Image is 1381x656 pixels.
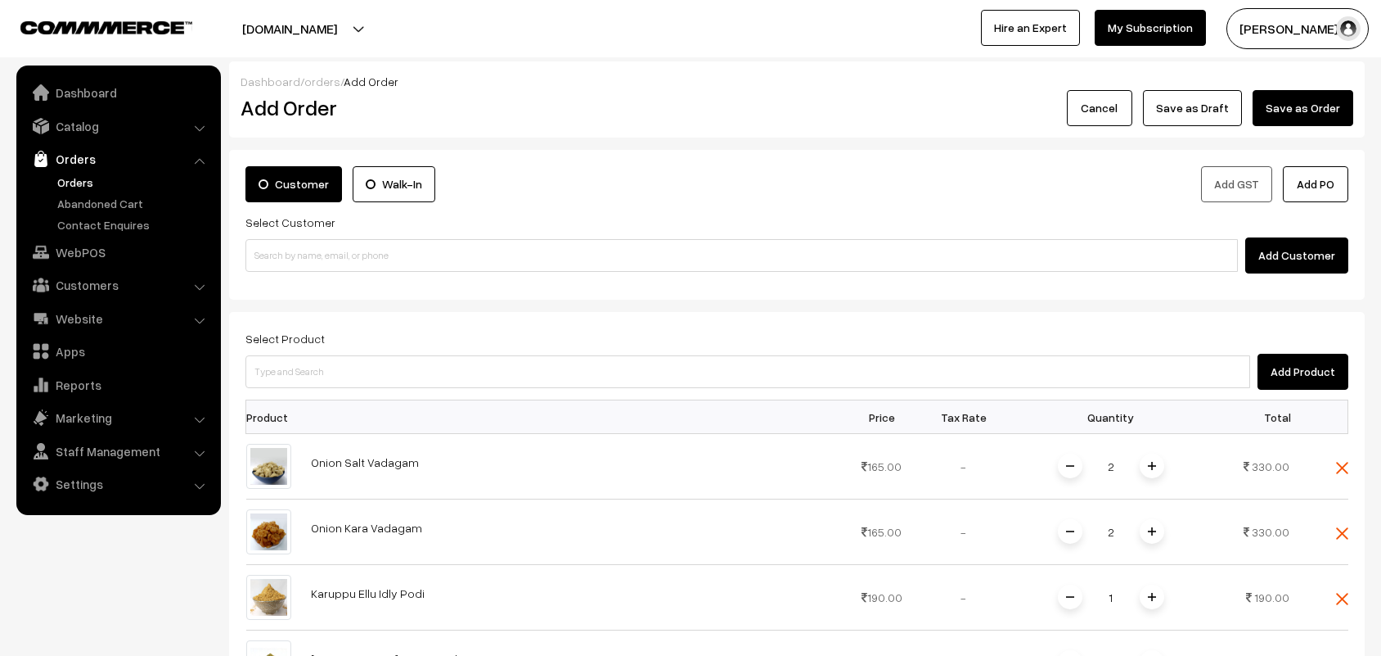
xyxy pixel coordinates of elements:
[20,437,215,466] a: Staff Management
[1336,462,1348,474] img: close
[1336,16,1361,41] img: user
[1226,8,1369,49] button: [PERSON_NAME] s…
[20,469,215,499] a: Settings
[1148,527,1156,536] img: plusI
[1252,459,1289,473] span: 330.00
[20,403,215,432] a: Marketing
[1005,400,1217,434] th: Quantity
[311,586,425,600] a: Karuppu Ellu Idly Podi
[1066,462,1074,470] img: minus
[1336,593,1348,605] img: close
[1257,354,1348,390] button: Add Product
[1067,90,1132,126] button: Cancel
[53,195,215,212] a: Abandoned Cart
[245,239,1238,272] input: Search by name, email, or phone
[1066,593,1074,601] img: minus
[1252,525,1289,539] span: 330.00
[245,214,335,231] label: Select Customer
[841,400,923,434] th: Price
[20,304,215,333] a: Website
[960,525,966,539] span: -
[1245,238,1348,274] button: Add Customer
[311,455,419,469] a: Onion Salt Vadagam
[1254,590,1289,604] span: 190.00
[20,270,215,300] a: Customers
[241,95,595,120] h2: Add Order
[20,144,215,174] a: Orders
[304,75,340,88] a: orders
[1143,90,1242,126] button: Save as Draft
[20,111,215,141] a: Catalog
[1201,166,1272,202] button: Add GST
[20,370,215,400] a: Reports
[981,10,1080,46] a: Hire an Expert
[1066,527,1074,536] img: minus
[20,78,215,107] a: Dashboard
[841,434,923,500] td: 165.00
[923,400,1005,434] th: Tax Rate
[20,238,215,267] a: WebPOS
[245,166,342,202] label: Customer
[53,216,215,233] a: Contact Enquires
[245,330,325,347] label: Select Product
[53,174,215,191] a: Orders
[1148,593,1156,601] img: plusI
[1253,90,1353,126] button: Save as Order
[20,16,164,36] a: COMMMERCE
[1095,10,1206,46] a: My Subscription
[246,400,301,434] th: Product
[1336,527,1348,540] img: close
[841,500,923,565] td: 165.00
[1283,166,1348,202] button: Add PO
[344,75,398,88] span: Add Order
[241,73,1353,90] div: / /
[1148,462,1156,470] img: plusI
[960,459,966,473] span: -
[185,8,394,49] button: [DOMAIN_NAME]
[20,337,215,366] a: Apps
[353,166,435,202] label: Walk-In
[246,444,291,489] img: Onion Vathal Web.jpg
[960,590,966,604] span: -
[241,75,300,88] a: Dashboard
[841,565,923,631] td: 190.00
[311,521,422,535] a: Onion Kara Vadagam
[245,355,1250,388] input: Type and Search
[20,21,192,34] img: COMMMERCE
[246,509,291,554] img: Onion Vathal Karam2.jpg
[1217,400,1299,434] th: Total
[246,575,291,620] img: Karuppu Ellu Idly Podi Web2.jpg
